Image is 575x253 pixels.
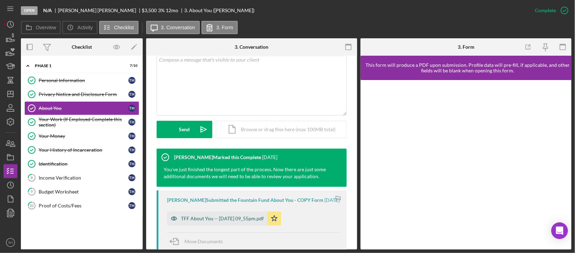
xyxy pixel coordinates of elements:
[128,105,135,112] div: T H
[24,185,139,199] a: 9Budget WorksheetTH
[24,199,139,213] a: 10Proof of Costs/FeesTH
[128,91,135,98] div: T H
[128,160,135,167] div: T H
[8,241,13,245] text: SH
[166,8,178,13] div: 12 mo
[31,175,33,180] tspan: 8
[30,203,34,208] tspan: 10
[157,121,212,138] button: Send
[181,216,264,221] div: TFF About You -- [DATE] 09_55pm.pdf
[62,21,97,34] button: Activity
[72,44,92,50] div: Checklist
[128,174,135,181] div: T H
[324,197,340,203] time: 2024-12-04 02:55
[202,21,238,34] button: 3. Form
[24,157,139,171] a: IdentificationTH
[39,117,128,128] div: Your Work (If Employed Complete this section)
[24,129,139,143] a: Your MoneyTH
[167,233,230,250] button: Move Documents
[77,25,93,30] label: Activity
[128,119,135,126] div: T H
[39,92,128,97] div: Privacy Notice and Disclosure Form
[146,21,200,34] button: 3. Conversation
[99,21,139,34] button: Checklist
[142,7,157,13] span: $3,500
[167,197,323,203] div: [PERSON_NAME] Submitted the Fountain Fund About You - COPY Form
[161,25,195,30] label: 3. Conversation
[24,143,139,157] a: Your History of IncarcerationTH
[128,133,135,140] div: T H
[39,147,128,153] div: Your History of Incarceration
[31,189,33,194] tspan: 9
[36,25,56,30] label: Overview
[39,189,128,195] div: Budget Worksheet
[24,115,139,129] a: Your Work (If Employed Complete this section)TH
[184,8,254,13] div: 3. About You ([PERSON_NAME])
[21,21,61,34] button: Overview
[39,161,128,167] div: Identification
[235,44,269,50] div: 3. Conversation
[179,121,190,138] div: Send
[39,105,128,111] div: About You
[21,6,38,15] div: Open
[58,8,142,13] div: [PERSON_NAME] [PERSON_NAME]
[535,3,556,17] div: Complete
[158,8,165,13] div: 3 %
[167,212,281,226] button: TFF About You -- [DATE] 09_55pm.pdf
[128,188,135,195] div: T H
[114,25,134,30] label: Checklist
[43,8,52,13] b: N/A
[39,133,128,139] div: Your Money
[24,171,139,185] a: 8Income VerificationTH
[164,166,333,180] div: You've just finished the longest part of the process. Now there are just some additional document...
[24,73,139,87] a: Personal InformationTH
[3,236,17,250] button: SH
[128,202,135,209] div: T H
[528,3,572,17] button: Complete
[24,101,139,115] a: About YouTH
[551,222,568,239] div: Open Intercom Messenger
[184,238,223,244] span: Move Documents
[262,155,277,160] time: 2024-12-05 14:23
[458,44,474,50] div: 3. Form
[125,64,137,68] div: 7 / 10
[35,64,120,68] div: Phase 1
[368,87,565,243] iframe: Lenderfit form
[24,87,139,101] a: Privacy Notice and Disclosure FormTH
[174,155,261,160] div: [PERSON_NAME] Marked this Complete
[128,77,135,84] div: T H
[39,203,128,208] div: Proof of Costs/Fees
[128,147,135,153] div: T H
[364,62,572,73] div: This form will produce a PDF upon submission. Profile data will pre-fill, if applicable, and othe...
[216,25,233,30] label: 3. Form
[39,175,128,181] div: Income Verification
[39,78,128,83] div: Personal Information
